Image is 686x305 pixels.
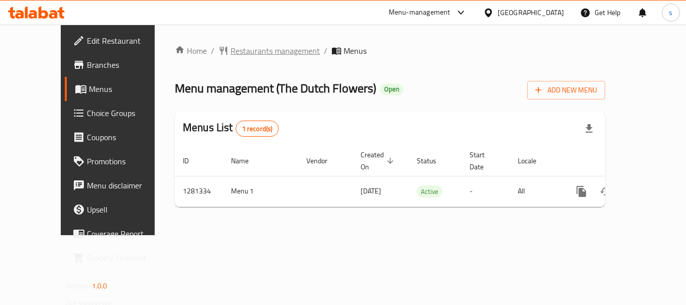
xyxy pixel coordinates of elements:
[417,155,449,167] span: Status
[498,7,564,18] div: [GEOGRAPHIC_DATA]
[65,77,175,101] a: Menus
[535,84,597,96] span: Add New Menu
[389,7,450,19] div: Menu-management
[87,228,167,240] span: Coverage Report
[236,121,279,137] div: Total records count
[175,176,223,207] td: 1281334
[87,155,167,167] span: Promotions
[211,45,214,57] li: /
[324,45,327,57] li: /
[569,179,594,204] button: more
[527,81,605,99] button: Add New Menu
[231,45,320,57] span: Restaurants management
[87,35,167,47] span: Edit Restaurant
[87,252,167,264] span: Grocery Checklist
[344,45,367,57] span: Menus
[65,246,175,270] a: Grocery Checklist
[175,45,207,57] a: Home
[65,53,175,77] a: Branches
[236,124,279,134] span: 1 record(s)
[89,83,167,95] span: Menus
[175,77,376,99] span: Menu management ( The Dutch Flowers )
[417,186,442,197] span: Active
[92,279,107,292] span: 1.0.0
[594,179,618,204] button: Change Status
[65,197,175,222] a: Upsell
[87,107,167,119] span: Choice Groups
[361,184,381,197] span: [DATE]
[669,7,672,18] span: s
[65,222,175,246] a: Coverage Report
[510,176,561,207] td: All
[65,29,175,53] a: Edit Restaurant
[223,176,298,207] td: Menu 1
[87,131,167,143] span: Coupons
[417,185,442,197] div: Active
[231,155,262,167] span: Name
[561,146,674,176] th: Actions
[87,59,167,71] span: Branches
[380,85,403,93] span: Open
[218,45,320,57] a: Restaurants management
[175,45,605,57] nav: breadcrumb
[175,146,674,207] table: enhanced table
[183,155,202,167] span: ID
[65,173,175,197] a: Menu disclaimer
[65,101,175,125] a: Choice Groups
[470,149,498,173] span: Start Date
[380,83,403,95] div: Open
[87,179,167,191] span: Menu disclaimer
[183,120,279,137] h2: Menus List
[65,149,175,173] a: Promotions
[577,117,601,141] div: Export file
[66,279,90,292] span: Version:
[306,155,340,167] span: Vendor
[462,176,510,207] td: -
[87,204,167,216] span: Upsell
[518,155,549,167] span: Locale
[361,149,397,173] span: Created On
[65,125,175,149] a: Coupons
